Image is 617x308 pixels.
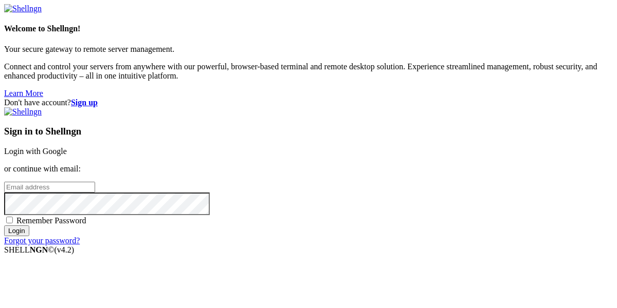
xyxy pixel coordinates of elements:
p: or continue with email: [4,164,613,174]
input: Login [4,225,29,236]
a: Forgot your password? [4,236,80,245]
b: NGN [30,245,48,254]
span: 4.2.0 [55,245,75,254]
p: Your secure gateway to remote server management. [4,45,613,54]
input: Email address [4,182,95,192]
a: Learn More [4,89,43,98]
a: Login with Google [4,147,67,156]
p: Connect and control your servers from anywhere with our powerful, browser-based terminal and remo... [4,62,613,81]
div: Don't have account? [4,98,613,107]
img: Shellngn [4,4,42,13]
h4: Welcome to Shellngn! [4,24,613,33]
h3: Sign in to Shellngn [4,126,613,137]
span: SHELL © [4,245,74,254]
span: Remember Password [16,216,86,225]
img: Shellngn [4,107,42,117]
a: Sign up [71,98,98,107]
input: Remember Password [6,217,13,223]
